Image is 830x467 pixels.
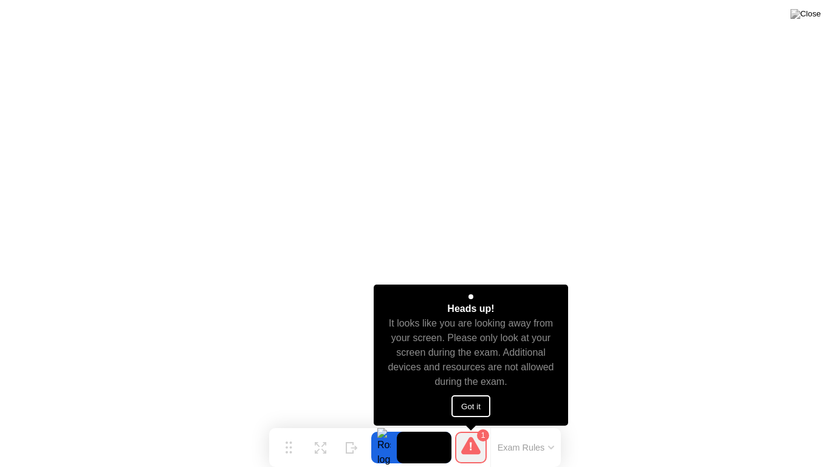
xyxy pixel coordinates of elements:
div: 1 [477,429,489,441]
button: Got it [451,395,490,417]
button: Exam Rules [494,442,558,453]
img: Close [791,9,821,19]
div: Heads up! [447,302,494,316]
div: It looks like you are looking away from your screen. Please only look at your screen during the e... [385,316,558,389]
